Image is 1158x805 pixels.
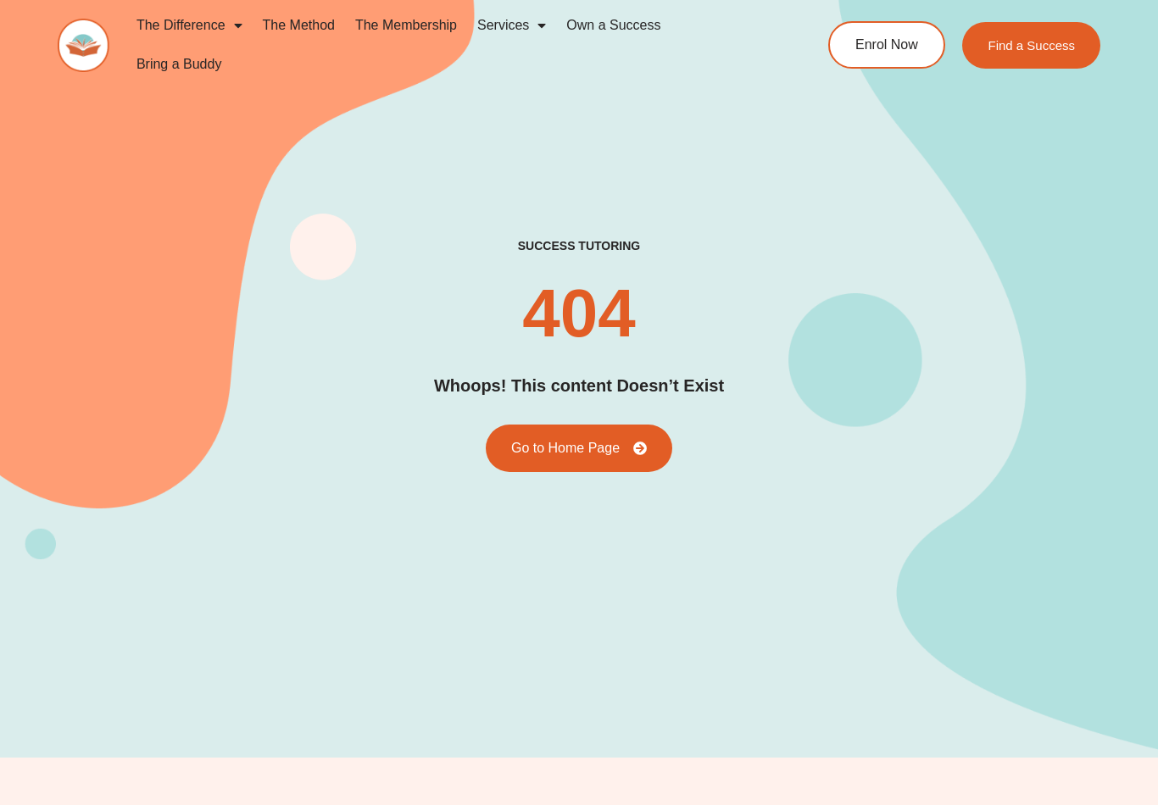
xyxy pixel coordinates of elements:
[253,6,345,45] a: The Method
[126,45,232,84] a: Bring a Buddy
[486,425,672,472] a: Go to Home Page
[518,238,640,253] h2: success tutoring
[126,6,253,45] a: The Difference
[855,38,918,52] span: Enrol Now
[345,6,467,45] a: The Membership
[434,373,724,399] h2: Whoops! This content Doesn’t Exist
[126,6,769,84] nav: Menu
[828,21,945,69] a: Enrol Now
[467,6,556,45] a: Services
[988,39,1075,52] span: Find a Success
[962,22,1100,69] a: Find a Success
[511,441,620,455] span: Go to Home Page
[556,6,671,45] a: Own a Success
[522,280,635,347] h2: 404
